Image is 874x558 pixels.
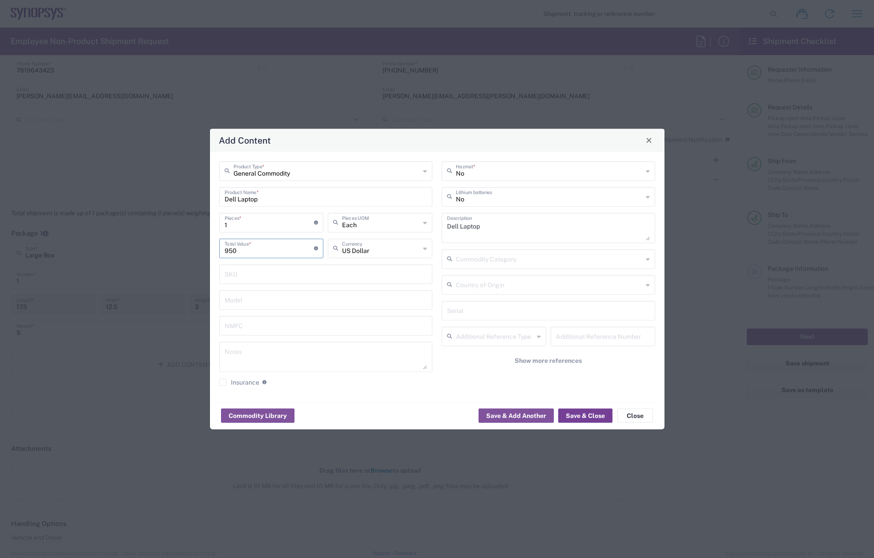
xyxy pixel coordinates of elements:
label: Insurance [219,378,259,385]
button: Close [617,409,653,423]
button: Commodity Library [221,409,294,423]
button: Close [643,134,655,146]
button: Save & Close [558,409,612,423]
span: Show more references [515,356,582,365]
button: Save & Add Another [479,409,554,423]
h4: Add Content [219,134,271,147]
